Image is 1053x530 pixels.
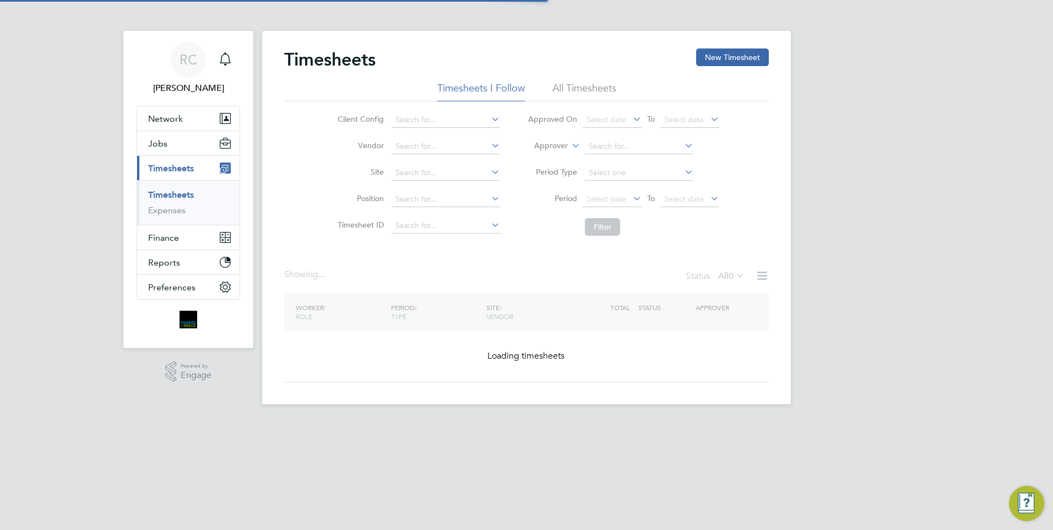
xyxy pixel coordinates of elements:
[165,361,212,382] a: Powered byEngage
[123,31,253,348] nav: Main navigation
[392,139,500,154] input: Search for...
[729,271,734,282] span: 0
[137,311,240,328] a: Go to home page
[664,115,704,125] span: Select date
[148,138,167,149] span: Jobs
[137,106,240,131] button: Network
[1009,486,1044,521] button: Engage Resource Center
[392,112,500,128] input: Search for...
[334,140,384,150] label: Vendor
[392,165,500,181] input: Search for...
[148,232,179,243] span: Finance
[552,82,616,101] li: All Timesheets
[334,220,384,230] label: Timesheet ID
[585,165,693,181] input: Select one
[644,112,658,126] span: To
[528,114,577,124] label: Approved On
[334,167,384,177] label: Site
[148,163,194,174] span: Timesheets
[180,52,197,67] span: RC
[528,193,577,203] label: Period
[180,311,197,328] img: bromak-logo-retina.png
[148,282,196,293] span: Preferences
[137,180,240,225] div: Timesheets
[718,271,745,282] label: All
[644,191,658,205] span: To
[284,269,327,280] div: Showing
[137,156,240,180] button: Timesheets
[137,225,240,250] button: Finance
[392,192,500,207] input: Search for...
[137,82,240,95] span: Robyn Clarke
[148,205,186,215] a: Expenses
[137,42,240,95] a: RC[PERSON_NAME]
[181,361,211,371] span: Powered by
[528,167,577,177] label: Period Type
[284,48,376,71] h2: Timesheets
[585,218,620,236] button: Filter
[148,257,180,268] span: Reports
[518,140,568,152] label: Approver
[587,115,626,125] span: Select date
[334,114,384,124] label: Client Config
[137,250,240,274] button: Reports
[664,194,704,204] span: Select date
[696,48,769,66] button: New Timesheet
[585,139,693,154] input: Search for...
[148,113,183,124] span: Network
[137,131,240,155] button: Jobs
[686,269,747,284] div: Status
[181,371,211,380] span: Engage
[148,190,194,200] a: Timesheets
[137,275,240,299] button: Preferences
[587,194,626,204] span: Select date
[392,218,500,234] input: Search for...
[318,269,325,280] span: ...
[334,193,384,203] label: Position
[437,82,525,101] li: Timesheets I Follow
